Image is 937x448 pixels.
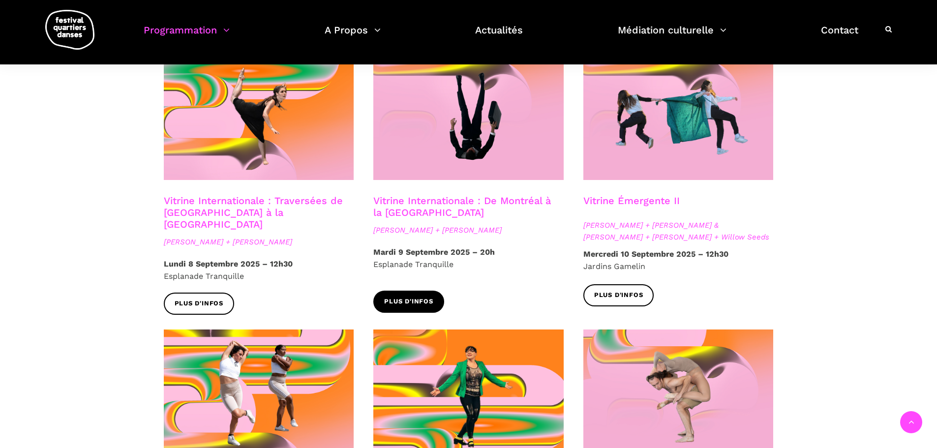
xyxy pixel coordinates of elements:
a: A Propos [325,22,381,51]
span: [PERSON_NAME] + [PERSON_NAME] [373,224,564,236]
span: Plus d'infos [594,290,643,300]
strong: Mardi 9 Septembre 2025 – 20h [373,247,495,257]
a: Plus d'infos [583,284,654,306]
strong: Lundi 8 Septembre 2025 – 12h30 [164,259,293,269]
a: Vitrine Émergente II [583,195,680,207]
a: Vitrine Internationale : Traversées de [GEOGRAPHIC_DATA] à la [GEOGRAPHIC_DATA] [164,195,343,230]
a: Actualités [475,22,523,51]
a: Plus d'infos [164,293,235,315]
span: Esplanade Tranquille [373,260,453,269]
span: Plus d'infos [175,299,224,309]
span: Jardins Gamelin [583,262,645,271]
span: [PERSON_NAME] + [PERSON_NAME] & [PERSON_NAME] + [PERSON_NAME] + Willow Seeds [583,219,774,243]
a: Programmation [144,22,230,51]
span: [PERSON_NAME] + [PERSON_NAME] [164,236,354,248]
a: Contact [821,22,858,51]
span: Plus d'infos [384,297,433,307]
strong: Mercredi 10 Septembre 2025 – 12h30 [583,249,728,259]
span: Esplanade Tranquille [164,271,244,281]
a: Médiation culturelle [618,22,726,51]
a: Vitrine Internationale : De Montréal à la [GEOGRAPHIC_DATA] [373,195,551,218]
img: logo-fqd-med [45,10,94,50]
a: Plus d'infos [373,291,444,313]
